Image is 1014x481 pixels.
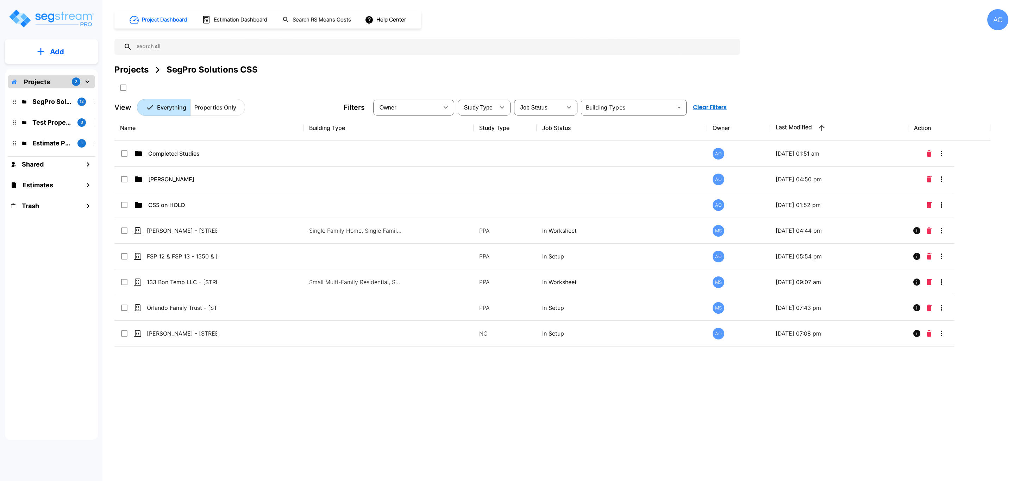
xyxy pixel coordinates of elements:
button: Estimation Dashboard [199,12,271,27]
div: MS [713,225,724,237]
div: AO [713,148,724,160]
h1: Search RS Means Costs [293,16,351,24]
input: Search All [132,39,737,55]
p: [DATE] 07:43 pm [776,304,903,312]
button: Add [5,42,98,62]
div: MS [713,302,724,314]
h1: Estimates [23,180,53,190]
h1: Estimation Dashboard [214,16,267,24]
p: [DATE] 01:52 pm [776,201,903,209]
th: Owner [707,115,770,141]
div: Select [459,98,495,117]
p: Test Property Folder [32,118,72,127]
p: [DATE] 01:51 am [776,149,903,158]
th: Name [114,115,303,141]
button: Delete [924,249,934,263]
span: Study Type [464,105,493,111]
p: Orlando Family Trust - [STREET_ADDRESS] [147,304,217,312]
p: [PERSON_NAME] - [STREET_ADDRESS] [147,226,217,235]
p: Everything [157,103,186,112]
p: In Setup [542,329,701,338]
button: Delete [924,224,934,238]
p: FSP 12 & FSP 13 - 1550 & [STREET_ADDRESS] [147,252,217,261]
p: 12 [80,99,84,105]
span: Owner [380,105,396,111]
p: In Worksheet [542,226,701,235]
div: AO [987,9,1008,30]
p: [PERSON_NAME] - [STREET_ADDRESS] [147,329,217,338]
p: PPA [479,226,531,235]
p: [DATE] 04:44 pm [776,226,903,235]
div: MS [713,276,724,288]
p: 1 [81,140,83,146]
p: NC [479,329,531,338]
p: Completed Studies [148,149,219,158]
button: More-Options [934,275,949,289]
th: Last Modified [770,115,909,141]
th: Job Status [537,115,707,141]
p: Single Family Home, Single Family Home Site [309,226,404,235]
p: 3 [81,119,83,125]
button: More-Options [934,172,949,186]
th: Study Type [474,115,537,141]
button: Project Dashboard [127,12,191,27]
button: Properties Only [190,99,245,116]
div: AO [713,251,724,262]
p: 3 [75,79,77,85]
div: AO [713,174,724,185]
p: Estimate Property [32,138,72,148]
div: Projects [114,63,149,76]
p: SegPro Solutions CSS [32,97,72,106]
div: Select [515,98,562,117]
p: Small Multi-Family Residential, Small Multi-Family Residential Site [309,278,404,286]
button: Info [910,301,924,315]
button: Info [910,326,924,341]
button: More-Options [934,198,949,212]
p: [DATE] 07:08 pm [776,329,903,338]
input: Building Types [583,102,673,112]
p: PPA [479,304,531,312]
button: SelectAll [116,81,130,95]
button: More-Options [934,249,949,263]
p: Add [50,46,64,57]
div: Platform [137,99,245,116]
p: In Worksheet [542,278,701,286]
img: Logo [8,8,94,29]
p: CSS on HOLD [148,201,219,209]
p: In Setup [542,304,701,312]
span: Job Status [520,105,547,111]
button: More-Options [934,326,949,341]
button: Delete [924,275,934,289]
p: View [114,102,131,113]
button: Info [910,275,924,289]
th: Building Type [303,115,474,141]
h1: Trash [22,201,39,211]
button: Delete [924,146,934,161]
div: AO [713,328,724,339]
button: Open [674,102,684,112]
th: Action [908,115,990,141]
p: Properties Only [194,103,236,112]
button: More-Options [934,146,949,161]
button: More-Options [934,301,949,315]
button: Delete [924,301,934,315]
p: PPA [479,252,531,261]
div: SegPro Solutions CSS [167,63,258,76]
button: Help Center [363,13,409,26]
p: [DATE] 09:07 am [776,278,903,286]
button: Delete [924,172,934,186]
h1: Project Dashboard [142,16,187,24]
button: Info [910,249,924,263]
p: [DATE] 05:54 pm [776,252,903,261]
p: Filters [344,102,365,113]
button: More-Options [934,224,949,238]
p: [DATE] 04:50 pm [776,175,903,183]
button: Everything [137,99,190,116]
button: Delete [924,326,934,341]
h1: Shared [22,160,44,169]
div: AO [713,199,724,211]
button: Info [910,224,924,238]
p: PPA [479,278,531,286]
p: In Setup [542,252,701,261]
button: Clear Filters [690,100,730,114]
